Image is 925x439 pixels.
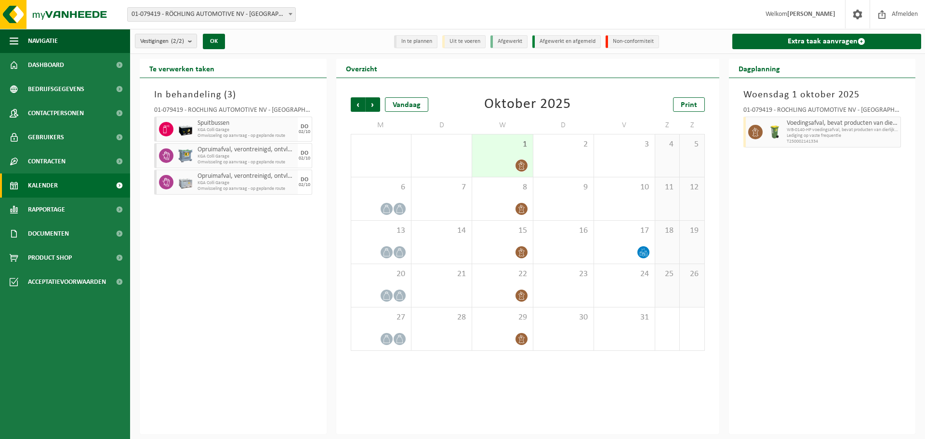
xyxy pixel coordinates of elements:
span: Opruimafval, verontreinigd, ontvlambaar [198,173,295,180]
span: 23 [538,269,589,279]
span: 18 [660,226,674,236]
span: 7 [416,182,467,193]
div: 01-079419 - RÖCHLING AUTOMOTIVE NV - [GEOGRAPHIC_DATA] [154,107,312,117]
h2: Te verwerken taken [140,59,224,78]
span: 21 [416,269,467,279]
span: Vestigingen [140,34,184,49]
div: DO [301,177,308,183]
span: 9 [538,182,589,193]
span: 22 [477,269,528,279]
div: 02/10 [299,156,310,161]
span: KGA Colli Garage [198,154,295,160]
span: Rapportage [28,198,65,222]
img: PB-AP-0800-MET-02-01 [178,148,193,163]
span: Spuitbussen [198,120,295,127]
span: Voedingsafval, bevat producten van dierlijke oorsprong, onverpakt, categorie 3 [787,120,899,127]
span: 01-079419 - RÖCHLING AUTOMOTIVE NV - GIJZEGEM [127,7,296,22]
span: 20 [356,269,406,279]
li: Non-conformiteit [606,35,659,48]
span: 13 [356,226,406,236]
span: Kalender [28,173,58,198]
a: Extra taak aanvragen [732,34,922,49]
button: OK [203,34,225,49]
span: 14 [416,226,467,236]
span: 2 [538,139,589,150]
span: 17 [599,226,649,236]
span: Bedrijfsgegevens [28,77,84,101]
div: Vandaag [385,97,428,112]
span: 6 [356,182,406,193]
span: 1 [477,139,528,150]
td: W [472,117,533,134]
td: D [411,117,472,134]
td: Z [680,117,704,134]
span: 01-079419 - RÖCHLING AUTOMOTIVE NV - GIJZEGEM [128,8,295,21]
span: 28 [416,312,467,323]
span: 25 [660,269,674,279]
span: Opruimafval, verontreinigd, ontvlambaar [198,146,295,154]
span: Omwisseling op aanvraag - op geplande route [198,160,295,165]
span: Dashboard [28,53,64,77]
span: 31 [599,312,649,323]
li: In te plannen [394,35,437,48]
strong: [PERSON_NAME] [787,11,835,18]
td: Z [655,117,680,134]
span: Navigatie [28,29,58,53]
span: KGA Colli Garage [198,180,295,186]
h3: In behandeling ( ) [154,88,312,102]
span: Product Shop [28,246,72,270]
span: Contactpersonen [28,101,84,125]
h2: Dagplanning [729,59,790,78]
img: PB-LB-0680-HPE-BK-11 [178,122,193,136]
span: Lediging op vaste frequentie [787,133,899,139]
button: Vestigingen(2/2) [135,34,197,48]
img: PB-LB-0680-HPE-GY-11 [178,175,193,189]
div: Oktober 2025 [484,97,571,112]
a: Print [673,97,705,112]
li: Uit te voeren [442,35,486,48]
span: 16 [538,226,589,236]
span: 4 [660,139,674,150]
div: DO [301,150,308,156]
span: Print [681,101,697,109]
span: 19 [685,226,699,236]
h2: Overzicht [336,59,387,78]
span: 3 [599,139,649,150]
span: Documenten [28,222,69,246]
td: M [351,117,411,134]
td: D [533,117,594,134]
span: 12 [685,182,699,193]
div: DO [301,124,308,130]
count: (2/2) [171,38,184,44]
span: 15 [477,226,528,236]
span: 8 [477,182,528,193]
span: WB-0140-HP voedingsafval, bevat producten van dierlijke oors [787,127,899,133]
li: Afgewerkt [490,35,528,48]
span: T250002141334 [787,139,899,145]
td: V [594,117,655,134]
div: 01-079419 - RÖCHLING AUTOMOTIVE NV - [GEOGRAPHIC_DATA] [743,107,901,117]
span: 27 [356,312,406,323]
span: Contracten [28,149,66,173]
div: 02/10 [299,183,310,187]
span: 5 [685,139,699,150]
span: 10 [599,182,649,193]
span: 30 [538,312,589,323]
span: 3 [227,90,233,100]
span: Vorige [351,97,365,112]
span: Gebruikers [28,125,64,149]
span: Omwisseling op aanvraag - op geplande route [198,186,295,192]
span: 11 [660,182,674,193]
span: 29 [477,312,528,323]
div: 02/10 [299,130,310,134]
h3: Woensdag 1 oktober 2025 [743,88,901,102]
span: Acceptatievoorwaarden [28,270,106,294]
span: 26 [685,269,699,279]
span: KGA Colli Garage [198,127,295,133]
span: 24 [599,269,649,279]
span: Volgende [366,97,380,112]
span: Omwisseling op aanvraag - op geplande route [198,133,295,139]
li: Afgewerkt en afgemeld [532,35,601,48]
img: WB-0140-HPE-GN-50 [767,125,782,139]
